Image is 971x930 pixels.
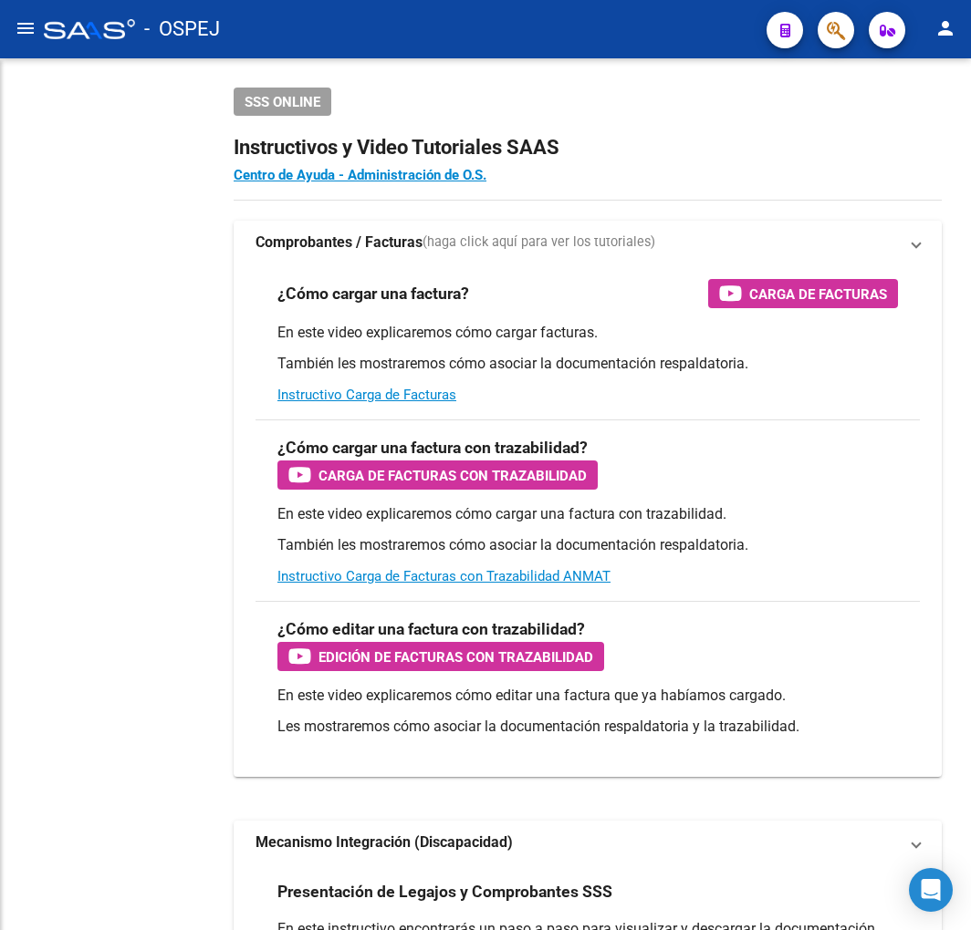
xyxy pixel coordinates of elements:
[318,464,587,487] span: Carga de Facturas con Trazabilidad
[144,9,220,49] span: - OSPEJ
[277,323,898,343] p: En este video explicaremos cómo cargar facturas.
[234,221,942,264] mat-expansion-panel-header: Comprobantes / Facturas(haga click aquí para ver los tutoriales)
[277,435,588,460] h3: ¿Cómo cargar una factura con trazabilidad?
[277,616,585,642] h3: ¿Cómo editar una factura con trazabilidad?
[277,642,604,671] button: Edición de Facturas con Trazabilidad
[277,568,611,584] a: Instructivo Carga de Facturas con Trazabilidad ANMAT
[277,460,598,490] button: Carga de Facturas con Trazabilidad
[934,17,956,39] mat-icon: person
[234,821,942,864] mat-expansion-panel-header: Mecanismo Integración (Discapacidad)
[277,281,469,306] h3: ¿Cómo cargar una factura?
[277,686,898,706] p: En este video explicaremos cómo editar una factura que ya habíamos cargado.
[234,130,942,165] h2: Instructivos y Video Tutoriales SAAS
[277,354,898,374] p: También les mostraremos cómo asociar la documentación respaldatoria.
[277,879,612,904] h3: Presentación de Legajos y Comprobantes SSS
[909,868,953,912] div: Open Intercom Messenger
[277,717,898,737] p: Les mostraremos cómo asociar la documentación respaldatoria y la trazabilidad.
[234,88,331,116] button: SSS ONLINE
[708,279,898,308] button: Carga de Facturas
[749,283,887,305] span: Carga de Facturas
[277,504,898,524] p: En este video explicaremos cómo cargar una factura con trazabilidad.
[277,387,456,403] a: Instructivo Carga de Facturas
[256,832,513,852] strong: Mecanismo Integración (Discapacidad)
[15,17,37,39] mat-icon: menu
[423,232,655,253] span: (haga click aquí para ver los tutoriales)
[256,232,423,253] strong: Comprobantes / Facturas
[234,264,942,777] div: Comprobantes / Facturas(haga click aquí para ver los tutoriales)
[234,167,486,183] a: Centro de Ayuda - Administración de O.S.
[318,646,593,668] span: Edición de Facturas con Trazabilidad
[277,535,898,555] p: También les mostraremos cómo asociar la documentación respaldatoria.
[245,94,320,110] span: SSS ONLINE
